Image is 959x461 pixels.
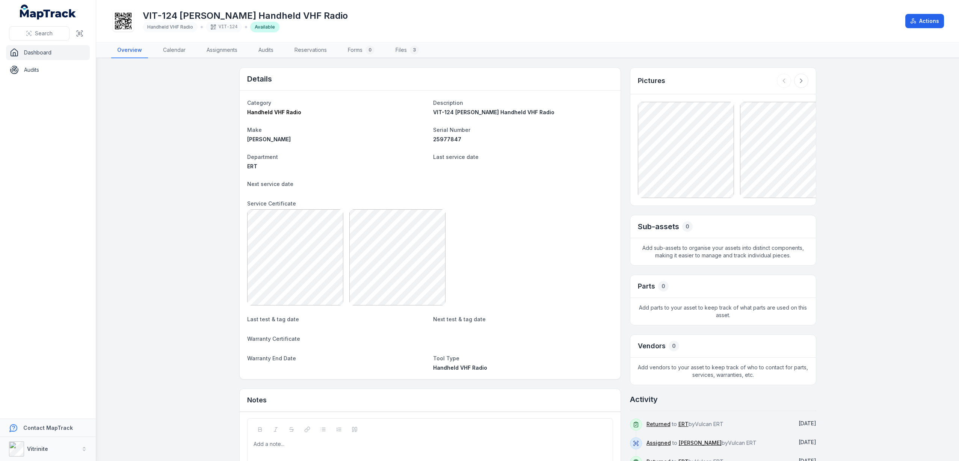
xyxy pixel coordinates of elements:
a: ERT [678,420,689,428]
span: Warranty Certificate [247,336,300,342]
span: Last service date [433,154,479,160]
span: 25977847 [433,136,461,142]
span: Serial Number [433,127,470,133]
span: Service Certificate [247,200,296,207]
button: Search [9,26,69,41]
span: Handheld VHF Radio [433,364,487,371]
time: 10/7/2025, 4:44:29 PM [799,420,816,426]
span: Category [247,100,271,106]
div: 3 [410,45,419,54]
h3: Pictures [638,76,665,86]
a: Files3 [390,42,425,58]
a: MapTrack [20,5,76,20]
h2: Activity [630,394,658,405]
span: Handheld VHF Radio [247,109,301,115]
a: Returned [646,420,671,428]
h3: Notes [247,395,267,405]
button: Actions [905,14,944,28]
a: [PERSON_NAME] [679,439,722,447]
h3: Parts [638,281,655,292]
span: to by Vulcan ERT [646,421,723,427]
a: Dashboard [6,45,90,60]
strong: Vitrinite [27,446,48,452]
h1: VIT-124 [PERSON_NAME] Handheld VHF Radio [143,10,348,22]
a: Overview [111,42,148,58]
span: [DATE] [799,420,816,426]
a: Assignments [201,42,243,58]
h2: Details [247,74,272,84]
div: 0 [682,221,693,232]
span: Description [433,100,463,106]
span: Add parts to your asset to keep track of what parts are used on this asset. [630,298,816,325]
strong: Contact MapTrack [23,425,73,431]
span: Add vendors to your asset to keep track of who to contact for parts, services, warranties, etc. [630,358,816,385]
span: [DATE] [799,439,816,445]
span: Handheld VHF Radio [147,24,193,30]
span: Department [247,154,278,160]
span: Warranty End Date [247,355,296,361]
span: Search [35,30,53,37]
div: 0 [669,341,679,351]
span: VIT-124 [PERSON_NAME] Handheld VHF Radio [433,109,554,115]
a: Reservations [288,42,333,58]
span: ERT [247,163,257,169]
span: Next service date [247,181,293,187]
a: Assigned [646,439,671,447]
span: Add sub-assets to organise your assets into distinct components, making it easier to manage and t... [630,238,816,265]
span: to by Vulcan ERT [646,440,757,446]
span: [PERSON_NAME] [247,136,291,142]
div: VIT-124 [206,22,242,32]
h2: Sub-assets [638,221,679,232]
span: Tool Type [433,355,459,361]
h3: Vendors [638,341,666,351]
a: Calendar [157,42,192,58]
a: Forms0 [342,42,381,58]
time: 10/7/2025, 8:21:19 AM [799,439,816,445]
div: 0 [365,45,375,54]
a: Audits [252,42,279,58]
span: Make [247,127,262,133]
span: Next test & tag date [433,316,486,322]
a: Audits [6,62,90,77]
span: Last test & tag date [247,316,299,322]
div: 0 [658,281,669,292]
div: Available [250,22,279,32]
